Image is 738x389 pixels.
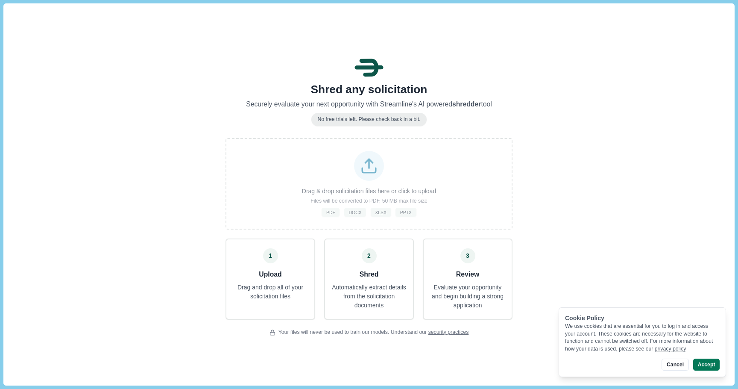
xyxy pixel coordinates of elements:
[311,113,426,127] div: No free trials left. Please check back in a bit.
[326,209,335,215] span: PDF
[302,187,436,196] p: Drag & drop solicitation files here or click to upload
[375,209,387,215] span: XLSX
[229,283,311,301] p: Drag and drop all of your solicitation files
[430,269,506,280] h3: Review
[565,315,604,321] span: Cookie Policy
[452,100,481,108] span: shredder
[229,269,311,280] h3: Upload
[367,251,371,260] span: 2
[428,329,469,335] a: security practices
[348,209,361,215] span: DOCX
[662,359,688,371] button: Cancel
[693,359,720,371] button: Accept
[400,209,412,215] span: PPTX
[565,323,720,353] div: We use cookies that are essential for you to log in and access your account. These cookies are ne...
[269,251,272,260] span: 1
[331,283,407,310] p: Automatically extract details from the solicitation documents
[466,251,469,260] span: 3
[310,197,428,205] p: Files will be converted to PDF, 50 MB max file size
[331,269,407,280] h3: Shred
[225,99,512,110] p: Securely evaluate your next opportunity with Streamline's AI powered tool
[278,329,469,336] span: Your files will never be used to train our models. Understand our
[225,83,512,97] h1: Shred any solicitation
[655,346,686,352] a: privacy policy
[430,283,506,310] p: Evaluate your opportunity and begin building a strong application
